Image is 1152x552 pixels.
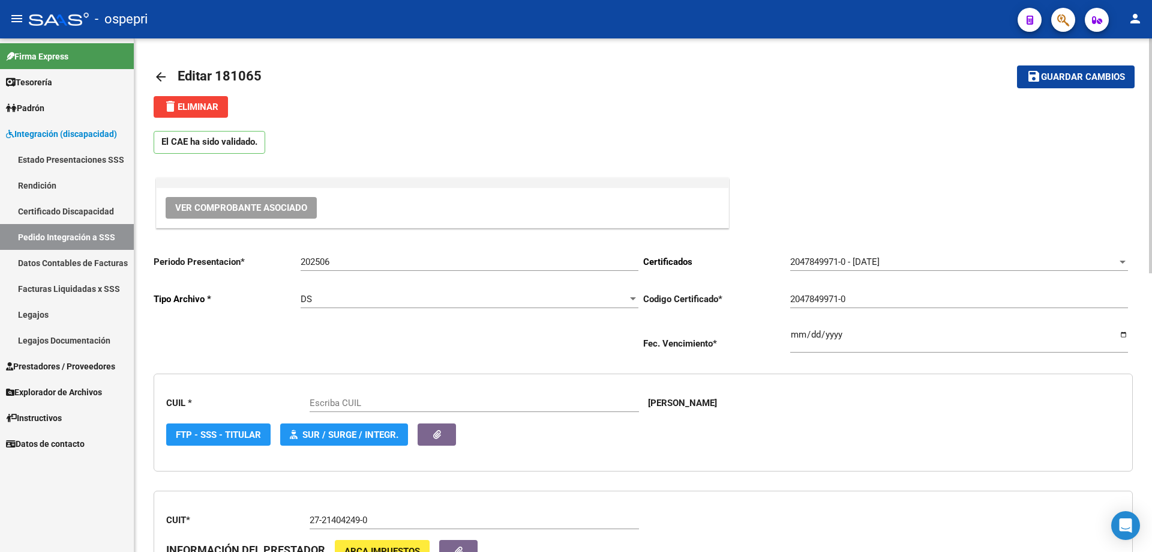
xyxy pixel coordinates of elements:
[154,131,265,154] p: El CAE ha sido validado.
[6,360,115,373] span: Prestadores / Proveedores
[154,255,301,268] p: Periodo Presentacion
[6,411,62,425] span: Instructivos
[302,429,398,440] span: SUR / SURGE / INTEGR.
[166,396,310,410] p: CUIL *
[154,293,301,306] p: Tipo Archivo *
[166,197,317,219] button: Ver Comprobante Asociado
[163,99,178,114] mat-icon: delete
[1128,11,1142,26] mat-icon: person
[1027,69,1041,83] mat-icon: save
[301,294,312,305] span: DS
[176,429,261,440] span: FTP - SSS - Titular
[154,70,168,84] mat-icon: arrow_back
[154,96,228,118] button: Eliminar
[95,6,148,32] span: - ospepri
[643,337,790,350] p: Fec. Vencimiento
[6,76,52,89] span: Tesorería
[175,202,307,213] span: Ver Comprobante Asociado
[648,396,717,410] p: [PERSON_NAME]
[6,127,117,141] span: Integración (discapacidad)
[790,256,880,267] span: 2047849971-0 - [DATE]
[1041,72,1125,83] span: Guardar cambios
[643,293,790,306] p: Codigo Certificado
[6,102,44,115] span: Padrón
[280,423,408,446] button: SUR / SURGE / INTEGR.
[643,255,790,268] p: Certificados
[163,102,218,112] span: Eliminar
[178,68,262,83] span: Editar 181065
[166,423,271,446] button: FTP - SSS - Titular
[6,386,102,399] span: Explorador de Archivos
[1111,511,1140,540] div: Open Intercom Messenger
[166,514,310,527] p: CUIT
[6,50,68,63] span: Firma Express
[6,437,85,450] span: Datos de contacto
[10,11,24,26] mat-icon: menu
[1017,65,1135,88] button: Guardar cambios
